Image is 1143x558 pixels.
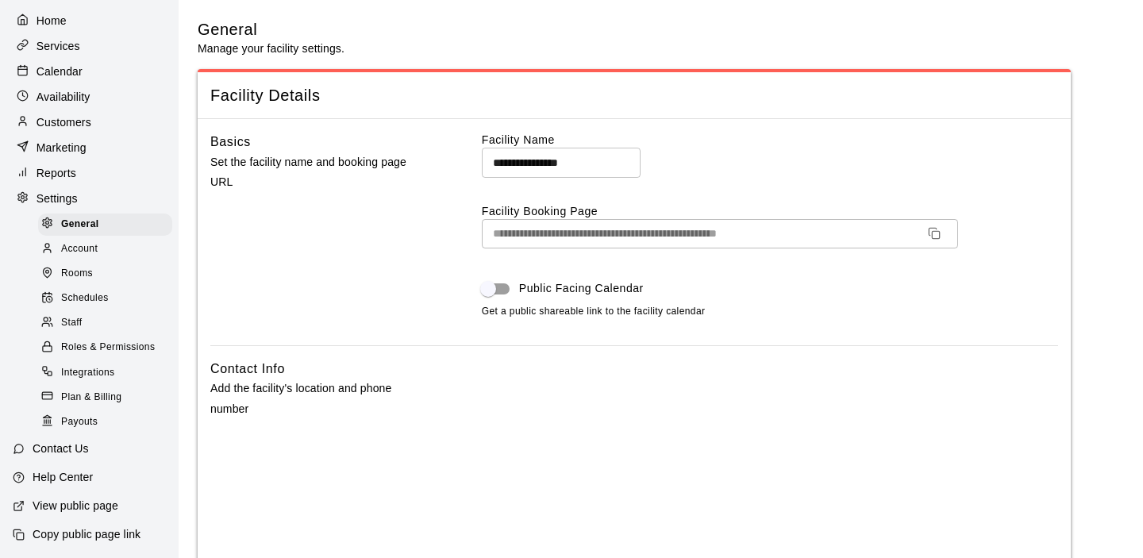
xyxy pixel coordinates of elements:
p: Reports [37,165,76,181]
a: Payouts [38,410,179,434]
a: Settings [13,187,166,210]
a: Integrations [38,360,179,385]
p: Marketing [37,140,87,156]
span: Public Facing Calendar [519,280,644,297]
a: Calendar [13,60,166,83]
a: Rooms [38,262,179,287]
label: Facility Name [482,132,1058,148]
a: Account [38,237,179,261]
p: Set the facility name and booking page URL [210,152,431,192]
span: Staff [61,315,82,331]
span: Roles & Permissions [61,340,155,356]
div: Plan & Billing [38,387,172,409]
p: Availability [37,89,90,105]
a: Roles & Permissions [38,336,179,360]
span: Payouts [61,414,98,430]
a: Reports [13,161,166,185]
div: Staff [38,312,172,334]
h5: General [198,19,344,40]
p: View public page [33,498,118,514]
a: Schedules [38,287,179,311]
p: Manage your facility settings. [198,40,344,56]
a: General [38,212,179,237]
div: Account [38,238,172,260]
div: Roles & Permissions [38,337,172,359]
span: Integrations [61,365,115,381]
h6: Contact Info [210,359,285,379]
p: Customers [37,114,91,130]
a: Plan & Billing [38,385,179,410]
div: Integrations [38,362,172,384]
p: Services [37,38,80,54]
p: Home [37,13,67,29]
a: Staff [38,311,179,336]
span: Get a public shareable link to the facility calendar [482,304,706,320]
div: Payouts [38,411,172,433]
p: Settings [37,190,78,206]
p: Calendar [37,63,83,79]
span: General [61,217,99,233]
h6: Basics [210,132,251,152]
p: Contact Us [33,441,89,456]
div: Rooms [38,263,172,285]
a: Availability [13,85,166,109]
p: Add the facility's location and phone number [210,379,431,418]
span: Schedules [61,291,109,306]
button: Copy URL [922,221,947,246]
a: Home [13,9,166,33]
a: Services [13,34,166,58]
span: Plan & Billing [61,390,121,406]
div: General [38,214,172,236]
span: Rooms [61,266,93,282]
p: Copy public page link [33,526,140,542]
div: Schedules [38,287,172,310]
span: Account [61,241,98,257]
label: Facility Booking Page [482,203,1058,219]
a: Marketing [13,136,166,160]
span: Facility Details [210,85,1058,106]
a: Customers [13,110,166,134]
p: Help Center [33,469,93,485]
